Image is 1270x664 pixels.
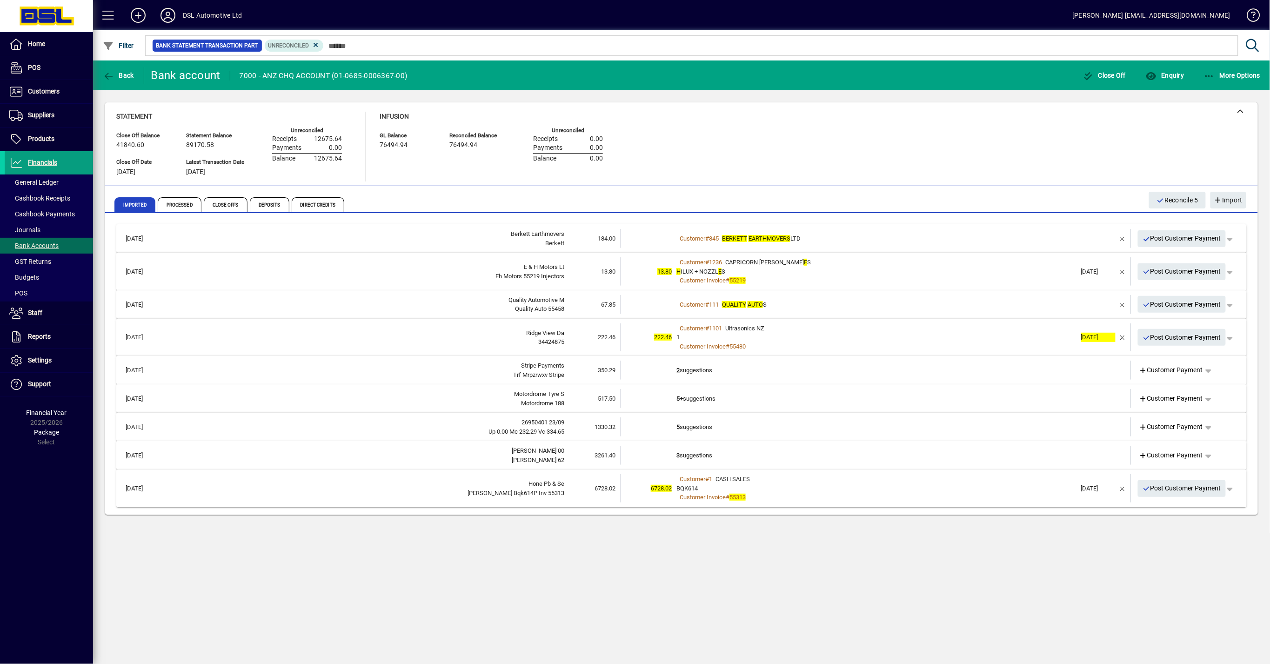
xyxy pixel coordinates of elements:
[165,337,565,347] div: 34424875
[676,446,1076,465] td: suggestions
[725,325,764,332] span: Ultrasonics NZ
[28,111,54,119] span: Suppliers
[676,334,680,341] span: 1
[680,325,705,332] span: Customer
[28,380,51,388] span: Support
[533,135,558,143] span: Receipts
[1240,2,1258,32] a: Knowledge Base
[9,274,39,281] span: Budgets
[676,257,725,267] a: Customer#1236
[186,141,214,149] span: 89170.58
[158,197,201,212] span: Processed
[676,485,698,492] span: BQK614
[28,333,51,340] span: Reports
[552,127,584,134] label: Unreconciled
[121,361,165,380] td: [DATE]
[729,277,746,284] em: 55219
[676,395,683,402] b: 5+
[533,155,556,162] span: Balance
[1138,329,1226,346] button: Post Customer Payment
[729,494,746,501] em: 55313
[5,285,93,301] a: POS
[598,334,616,341] span: 222.46
[1145,72,1184,79] span: Enquiry
[722,235,747,242] em: BERKETT
[100,37,136,54] button: Filter
[165,456,565,465] div: D G Glenn
[151,68,221,83] div: Bank account
[1116,264,1130,279] button: Remove
[9,195,70,202] span: Cashbook Receipts
[5,373,93,396] a: Support
[116,224,1247,253] mat-expansion-panel-header: [DATE]Berkett EarthmoversBerkett184.00Customer#845BERKETT EARTHMOVERSLTDPost Customer Payment
[314,155,342,162] span: 12675.64
[676,323,725,333] a: Customer#1101
[709,235,719,242] span: 845
[705,476,709,483] span: #
[709,259,722,266] span: 1236
[1083,72,1126,79] span: Close Off
[5,174,93,190] a: General Ledger
[272,155,295,162] span: Balance
[165,389,565,399] div: Motordrome Tyre S
[680,235,705,242] span: Customer
[153,7,183,24] button: Profile
[165,304,565,314] div: Quality Auto 55458
[705,235,709,242] span: #
[705,259,709,266] span: #
[165,489,565,498] div: Peter Hone Bqk614P Inv 55313
[165,399,565,408] div: Motordrome
[709,301,719,308] span: 111
[380,141,408,149] span: 76494.94
[9,258,51,265] span: GST Returns
[1138,263,1226,280] button: Post Customer Payment
[165,262,565,272] div: E & H Motors Lt
[1143,264,1222,279] span: Post Customer Payment
[1073,8,1230,23] div: [PERSON_NAME] [EMAIL_ADDRESS][DOMAIN_NAME]
[116,168,135,176] span: [DATE]
[116,159,172,165] span: Close Off Date
[116,253,1247,290] mat-expansion-panel-header: [DATE]E & H Motors LtEh Motors 55219 Injectors13.8013.80Customer#1236CAPRICORN [PERSON_NAME]ESHIL...
[676,389,1076,408] td: suggestions
[729,343,746,350] span: 55480
[1136,390,1207,407] a: Customer Payment
[1138,480,1226,497] button: Post Customer Payment
[676,474,715,484] a: Customer#1
[204,197,247,212] span: Close Offs
[1116,481,1130,496] button: Remove
[28,159,57,166] span: Financials
[1139,365,1203,375] span: Customer Payment
[165,229,565,239] div: Berkett Earthmovers
[186,133,244,139] span: Statement Balance
[676,361,1076,380] td: suggestions
[103,42,134,49] span: Filter
[1139,422,1203,432] span: Customer Payment
[156,41,258,50] span: Bank Statement Transaction Part
[28,40,45,47] span: Home
[1116,297,1130,312] button: Remove
[595,485,616,492] span: 6728.02
[1204,72,1261,79] span: More Options
[715,476,750,483] span: CASH SALES
[116,290,1247,319] mat-expansion-panel-header: [DATE]Quality Automotive MQuality Auto 5545867.85Customer#111QUALITY AUTOSPost Customer Payment
[165,418,565,427] div: 26950401 23/09
[268,42,309,49] span: Unreconciled
[1138,230,1226,247] button: Post Customer Payment
[272,144,301,152] span: Payments
[722,235,801,242] span: LTD
[240,68,408,83] div: 7000 - ANZ CHQ ACCOUNT (01-0685-0006367-00)
[272,135,297,143] span: Receipts
[676,492,749,502] a: Customer Invoice#55313
[1156,193,1198,208] span: Reconcile 5
[5,302,93,325] a: Staff
[1138,296,1226,313] button: Post Customer Payment
[292,197,344,212] span: Direct Credits
[103,72,134,79] span: Back
[726,277,729,284] span: #
[1143,297,1222,312] span: Post Customer Payment
[28,87,60,95] span: Customers
[602,268,616,275] span: 13.80
[165,361,565,370] div: Stripe Payments
[5,254,93,269] a: GST Returns
[1143,231,1222,246] span: Post Customer Payment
